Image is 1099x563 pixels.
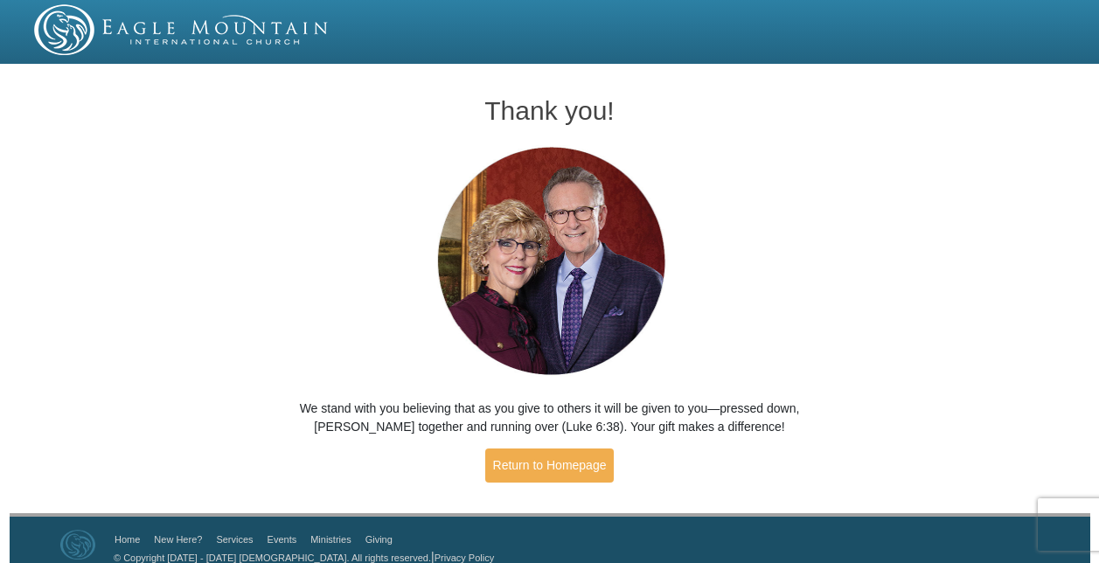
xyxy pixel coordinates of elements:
[60,530,95,560] img: Eagle Mountain International Church
[310,534,351,545] a: Ministries
[114,553,431,563] a: © Copyright [DATE] - [DATE] [DEMOGRAPHIC_DATA]. All rights reserved.
[154,534,202,545] a: New Here?
[284,96,816,125] h1: Thank you!
[284,400,816,436] p: We stand with you believing that as you give to others it will be given to you—pressed down, [PER...
[365,534,393,545] a: Giving
[485,448,615,483] a: Return to Homepage
[216,534,253,545] a: Services
[268,534,297,545] a: Events
[34,4,330,55] img: EMIC
[421,142,678,382] img: Pastors George and Terri Pearsons
[115,534,140,545] a: Home
[435,553,494,563] a: Privacy Policy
